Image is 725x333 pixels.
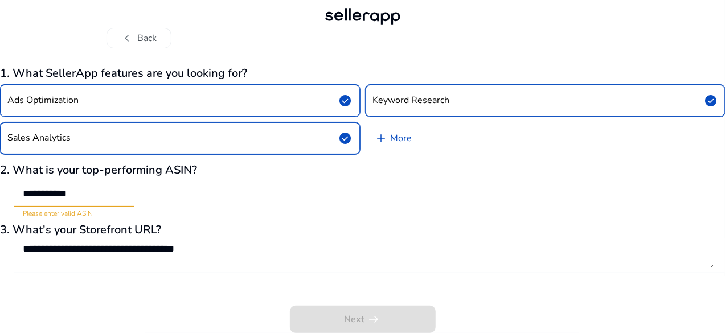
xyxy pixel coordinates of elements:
button: chevron_leftBack [107,28,171,48]
span: check_circle [704,94,718,108]
h4: Ads Optimization [7,95,79,106]
a: More [366,122,421,154]
span: check_circle [339,131,353,145]
h4: Sales Analytics [7,133,71,143]
h4: Keyword Research [373,95,450,106]
span: check_circle [339,94,353,108]
span: add [375,131,388,145]
mat-error: Please enter valid ASIN [23,207,125,219]
span: chevron_left [121,31,134,45]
